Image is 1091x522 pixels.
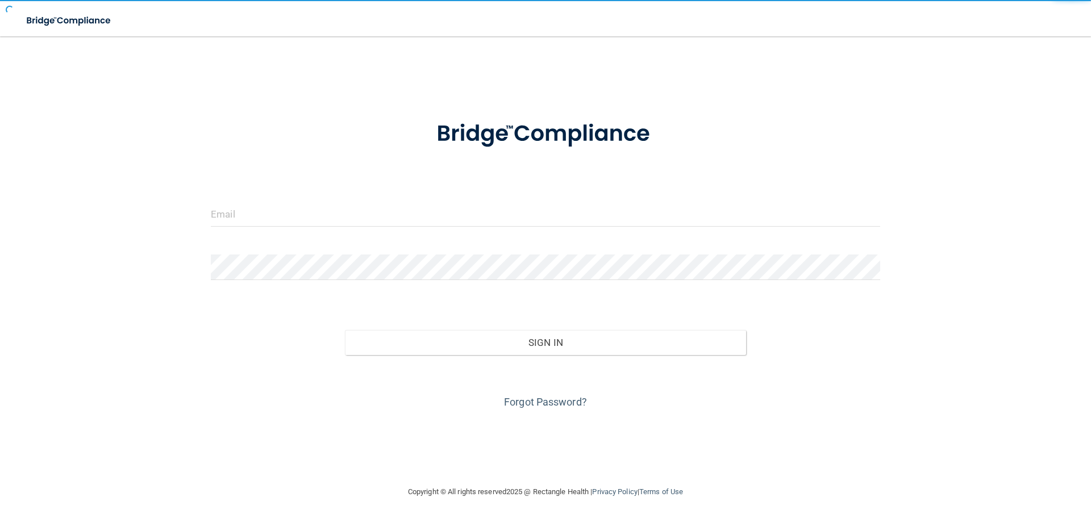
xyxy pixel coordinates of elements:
a: Privacy Policy [592,487,637,496]
img: bridge_compliance_login_screen.278c3ca4.svg [413,105,678,164]
div: Copyright © All rights reserved 2025 @ Rectangle Health | | [338,474,753,510]
input: Email [211,201,880,227]
button: Sign In [345,330,747,355]
img: bridge_compliance_login_screen.278c3ca4.svg [17,9,122,32]
a: Forgot Password? [504,396,587,408]
a: Terms of Use [639,487,683,496]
